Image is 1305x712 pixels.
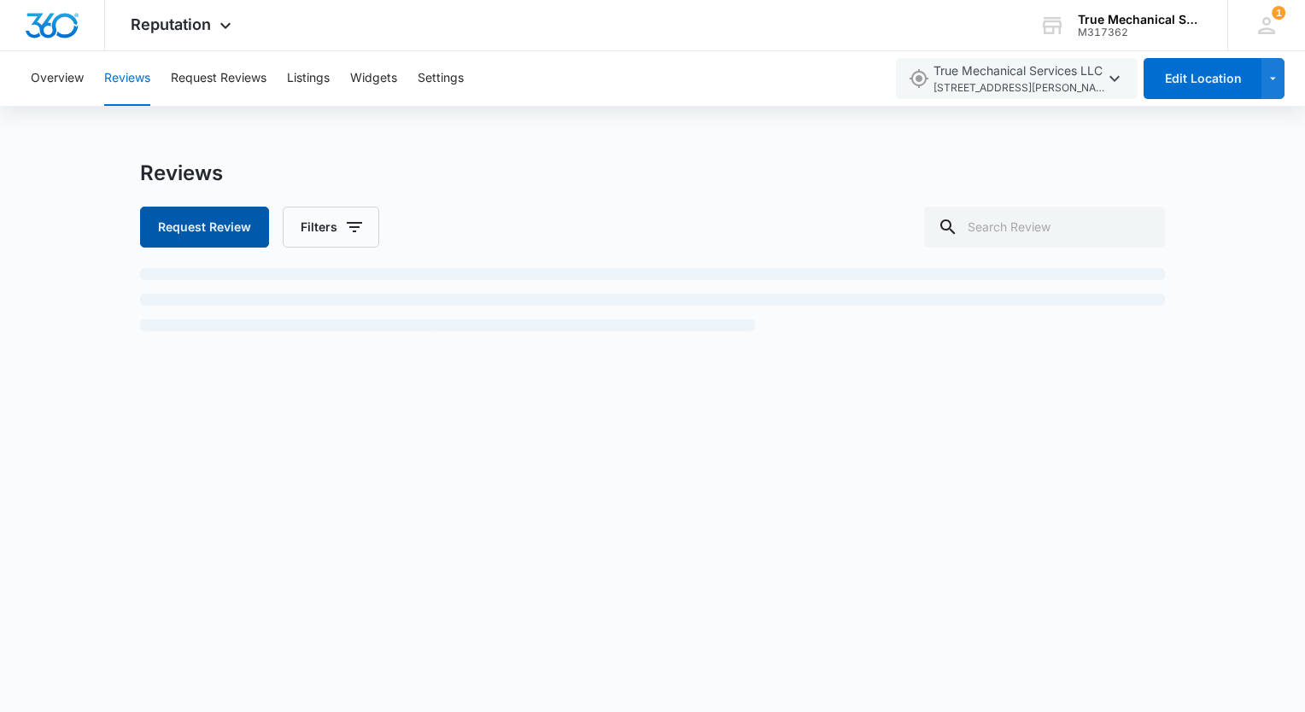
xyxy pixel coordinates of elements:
[933,80,1104,96] span: [STREET_ADDRESS][PERSON_NAME] , [GEOGRAPHIC_DATA][PERSON_NAME] , CO
[1272,6,1285,20] span: 1
[1078,26,1203,38] div: account id
[31,51,84,106] button: Overview
[1078,13,1203,26] div: account name
[1272,6,1285,20] div: notifications count
[104,51,150,106] button: Reviews
[924,207,1165,248] input: Search Review
[896,58,1138,99] button: True Mechanical Services LLC[STREET_ADDRESS][PERSON_NAME],[GEOGRAPHIC_DATA][PERSON_NAME],CO
[287,51,330,106] button: Listings
[131,15,211,33] span: Reputation
[140,207,269,248] button: Request Review
[933,61,1104,96] span: True Mechanical Services LLC
[350,51,397,106] button: Widgets
[418,51,464,106] button: Settings
[140,160,223,186] h1: Reviews
[283,207,379,248] button: Filters
[171,51,266,106] button: Request Reviews
[1144,58,1261,99] button: Edit Location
